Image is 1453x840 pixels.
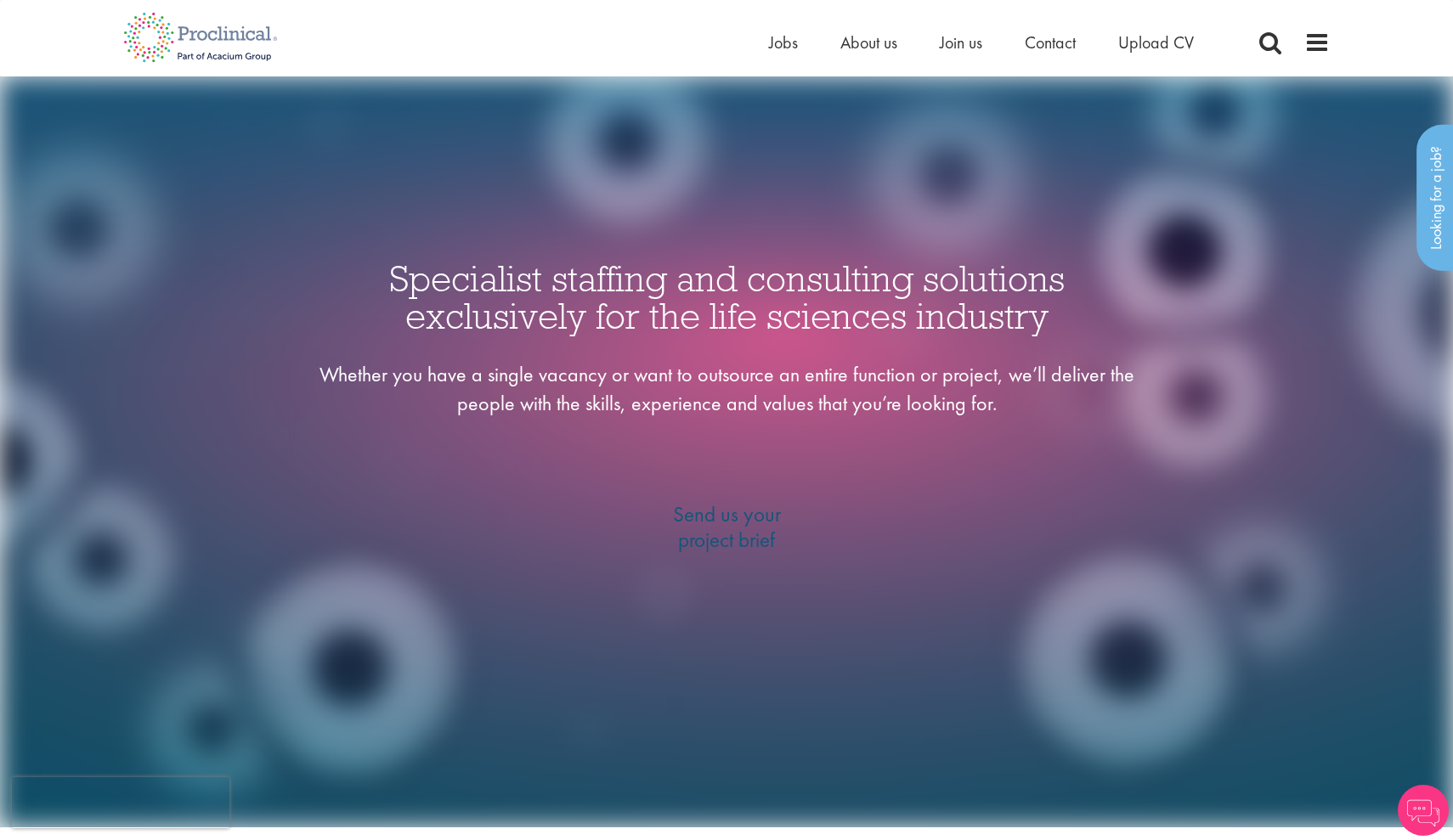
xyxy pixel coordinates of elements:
iframe: reCAPTCHA [12,777,229,828]
h1: Specialist staffing and consulting solutions exclusively for the life sciences industry [314,260,1139,335]
a: Upload CV [1118,31,1194,54]
a: About us [840,31,897,54]
div: Whether you have a single vacancy or want to outsource an entire function or project, we’ll deliv... [314,360,1139,419]
img: Chatbot [1398,785,1449,836]
a: Contact [1025,31,1076,54]
a: Join us [940,31,982,54]
a: Jobs [769,31,798,54]
a: Send us your project brief [613,419,840,636]
span: Send us your project brief [613,502,840,553]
